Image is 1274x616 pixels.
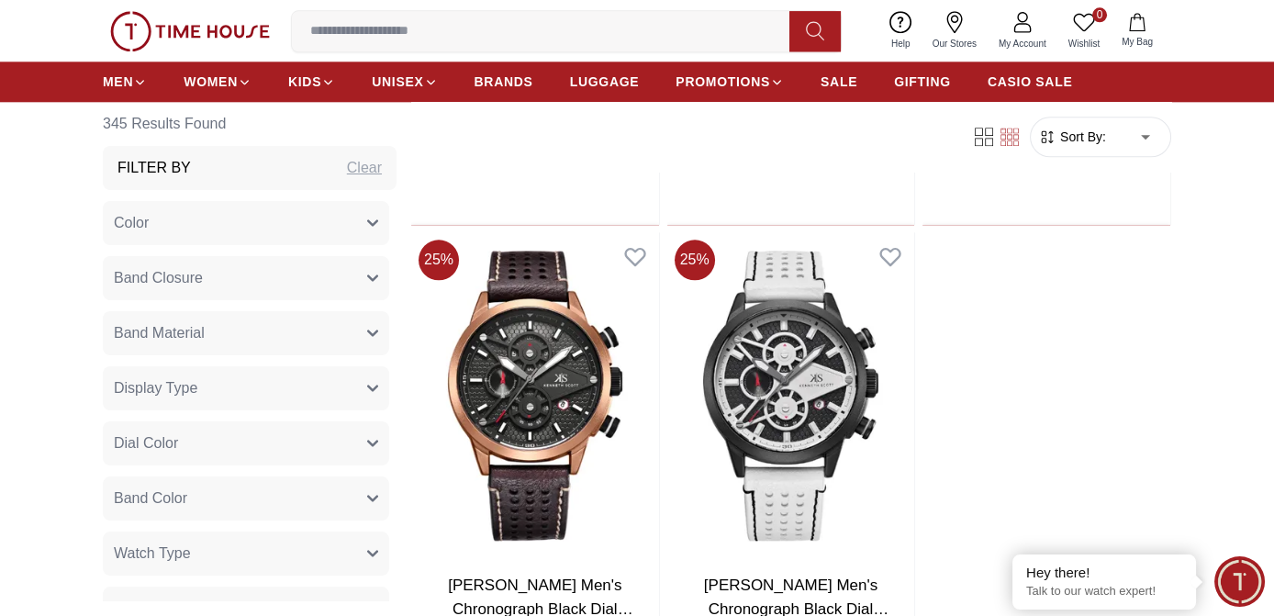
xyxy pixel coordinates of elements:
[880,7,922,54] a: Help
[1026,584,1182,599] p: Talk to our watch expert!
[103,103,397,147] h6: 345 Results Found
[925,37,984,50] span: Our Stores
[372,65,437,98] a: UNISEX
[114,488,187,510] span: Band Color
[991,37,1054,50] span: My Account
[103,312,389,356] button: Band Material
[288,73,321,91] span: KIDS
[884,37,918,50] span: Help
[110,11,270,51] img: ...
[103,257,389,301] button: Band Closure
[1026,564,1182,582] div: Hey there!
[821,73,857,91] span: SALE
[1092,7,1107,22] span: 0
[1114,35,1160,49] span: My Bag
[419,240,459,280] span: 25 %
[411,232,659,559] img: Kenneth Scott Men's Chronograph Black Dial Watch - K25108-DLDB
[184,73,238,91] span: WOMEN
[114,268,203,290] span: Band Closure
[1038,129,1106,147] button: Sort By:
[114,543,191,566] span: Watch Type
[1057,7,1111,54] a: 0Wishlist
[103,73,133,91] span: MEN
[988,73,1073,91] span: CASIO SALE
[103,65,147,98] a: MEN
[114,323,205,345] span: Band Material
[1061,37,1107,50] span: Wishlist
[821,65,857,98] a: SALE
[103,367,389,411] button: Display Type
[114,433,178,455] span: Dial Color
[1214,556,1265,607] div: Chat Widget
[676,65,784,98] a: PROMOTIONS
[475,65,533,98] a: BRANDS
[288,65,335,98] a: KIDS
[667,232,915,559] img: Kenneth Scott Men's Chronograph Black Dial Watch - K25108-BLWB
[114,378,197,400] span: Display Type
[347,158,382,180] div: Clear
[103,422,389,466] button: Dial Color
[103,202,389,246] button: Color
[676,73,770,91] span: PROMOTIONS
[675,240,715,280] span: 25 %
[570,65,640,98] a: LUGGAGE
[894,73,951,91] span: GIFTING
[475,73,533,91] span: BRANDS
[184,65,251,98] a: WOMEN
[103,477,389,521] button: Band Color
[570,73,640,91] span: LUGGAGE
[103,532,389,577] button: Watch Type
[922,7,988,54] a: Our Stores
[1056,129,1106,147] span: Sort By:
[1111,9,1164,52] button: My Bag
[894,65,951,98] a: GIFTING
[117,158,191,180] h3: Filter By
[372,73,423,91] span: UNISEX
[114,213,149,235] span: Color
[988,65,1073,98] a: CASIO SALE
